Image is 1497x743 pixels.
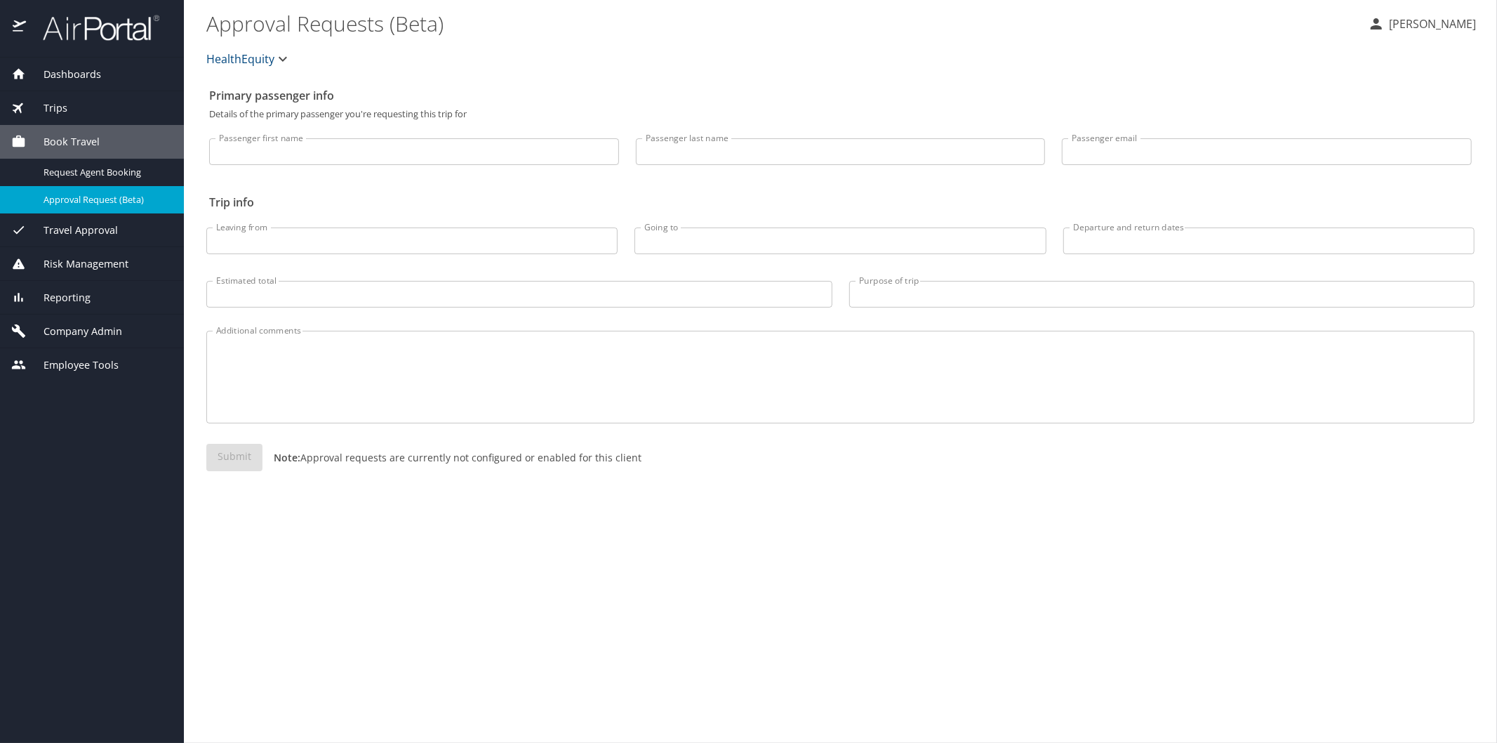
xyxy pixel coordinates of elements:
button: [PERSON_NAME] [1362,11,1482,37]
span: Employee Tools [26,357,119,373]
span: HealthEquity [206,49,274,69]
strong: Note: [274,451,300,464]
h1: Approval Requests (Beta) [206,1,1357,45]
img: icon-airportal.png [13,14,27,41]
span: Trips [26,100,67,116]
h2: Primary passenger info [209,84,1472,107]
img: airportal-logo.png [27,14,159,41]
p: Details of the primary passenger you're requesting this trip for [209,110,1472,119]
span: Reporting [26,290,91,305]
span: Company Admin [26,324,122,339]
span: Risk Management [26,256,128,272]
button: HealthEquity [201,45,297,73]
h2: Trip info [209,191,1472,213]
p: Approval requests are currently not configured or enabled for this client [262,450,641,465]
span: Dashboards [26,67,101,82]
span: Request Agent Booking [44,166,167,179]
span: Approval Request (Beta) [44,193,167,206]
span: Travel Approval [26,223,118,238]
p: [PERSON_NAME] [1385,15,1476,32]
span: Book Travel [26,134,100,150]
